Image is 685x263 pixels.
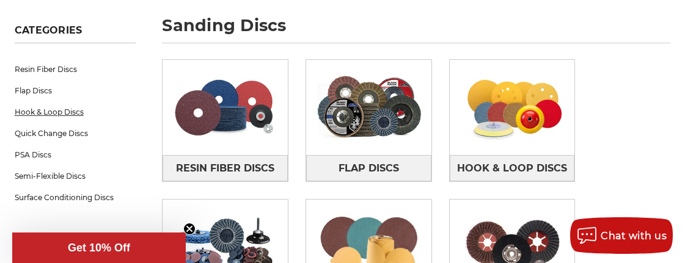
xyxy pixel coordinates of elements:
h5: Categories [15,24,136,43]
img: Resin Fiber Discs [163,63,288,151]
a: Surface Conditioning Discs [15,187,136,208]
img: Hook & Loop Discs [450,63,575,151]
button: Chat with us [570,217,673,254]
a: Resin Fiber Discs [15,59,136,80]
a: Semi-Flexible Discs [15,165,136,187]
span: Chat with us [601,230,667,242]
a: Resin Fiber Discs [163,155,288,181]
img: Flap Discs [306,63,431,151]
a: Flap Discs [306,155,431,181]
a: PSA Discs [15,144,136,165]
a: Quick Change Discs [15,123,136,144]
h1: sanding discs [162,17,670,43]
a: Hook & Loop Discs [450,155,575,181]
span: Flap Discs [339,158,399,179]
button: Close teaser [183,223,196,235]
span: Resin Fiber Discs [176,158,274,179]
a: Flap Discs [15,80,136,101]
div: Get 10% OffClose teaser [12,232,186,263]
a: Hook & Loop Discs [15,101,136,123]
span: Get 10% Off [68,242,130,254]
span: Hook & Loop Discs [457,158,567,179]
